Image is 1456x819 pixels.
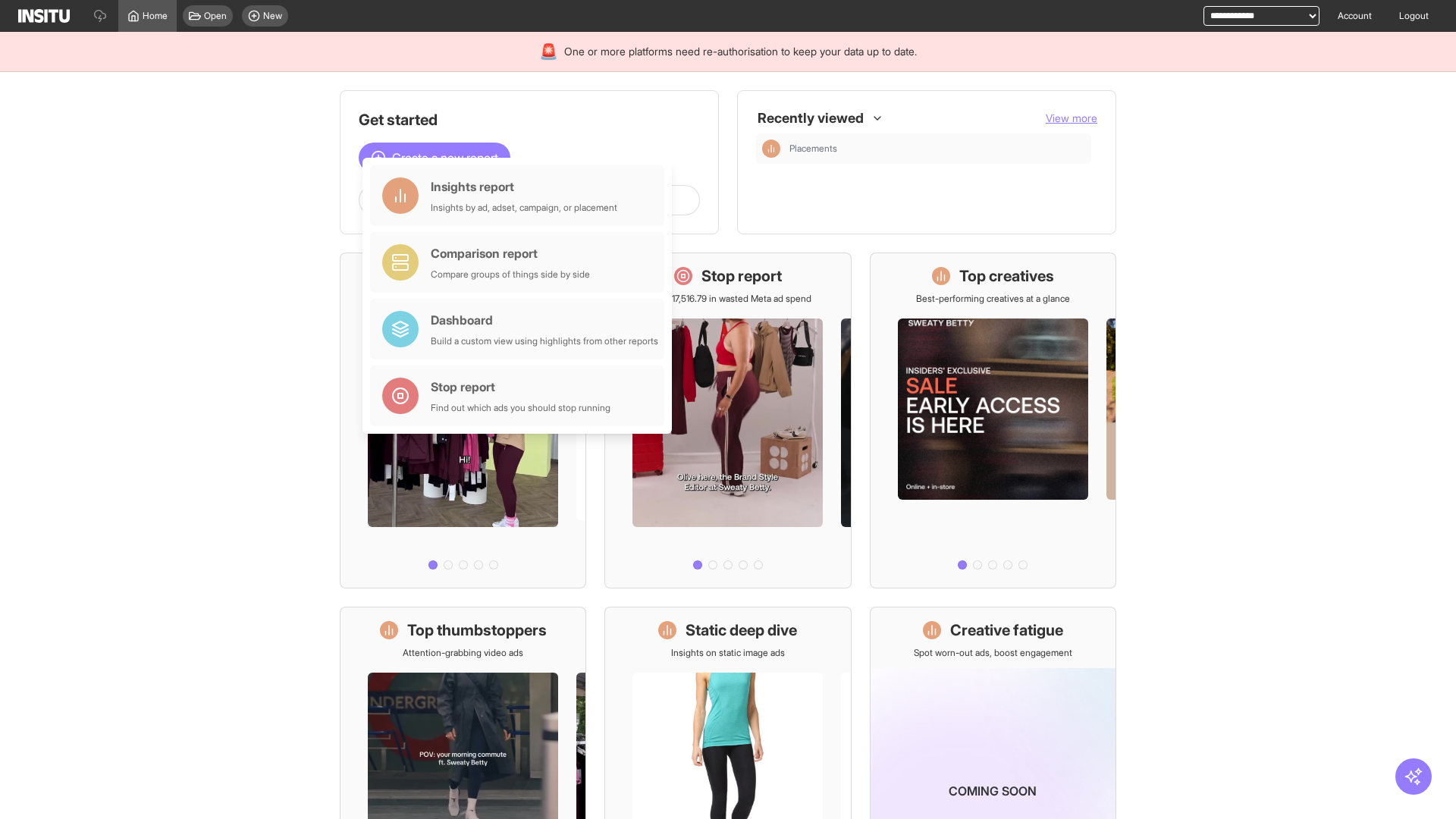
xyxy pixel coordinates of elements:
span: Create a new report [392,149,498,167]
div: Dashboard [431,311,658,329]
span: Placements [789,143,1085,155]
p: Attention-grabbing video ads [403,647,523,659]
span: Open [204,10,227,22]
div: Stop report [431,378,610,396]
div: Insights report [431,177,617,196]
div: Insights by ad, adset, campaign, or placement [431,202,617,214]
h1: Static deep dive [686,620,797,641]
div: Build a custom view using highlights from other reports [431,335,658,347]
p: Save £17,516.79 in wasted Meta ad spend [645,293,811,305]
span: View more [1046,111,1097,124]
p: Best-performing creatives at a glance [916,293,1070,305]
span: New [263,10,282,22]
h1: Top thumbstoppers [407,620,547,641]
h1: Get started [359,109,700,130]
a: What's live nowSee all active ads instantly [340,253,586,588]
span: Placements [789,143,837,155]
img: Logo [18,9,70,23]
p: Insights on static image ads [671,647,785,659]
h1: Top creatives [959,265,1054,287]
div: Insights [762,140,780,158]
span: One or more platforms need re-authorisation to keep your data up to date. [564,44,917,59]
div: Comparison report [431,244,590,262]
button: Create a new report [359,143,510,173]
div: 🚨 [539,41,558,62]
div: Compare groups of things side by side [431,268,590,281]
a: Top creativesBest-performing creatives at a glance [870,253,1116,588]
a: Stop reportSave £17,516.79 in wasted Meta ad spend [604,253,851,588]
div: Find out which ads you should stop running [431,402,610,414]
span: Home [143,10,168,22]
button: View more [1046,111,1097,126]
h1: Stop report [701,265,782,287]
